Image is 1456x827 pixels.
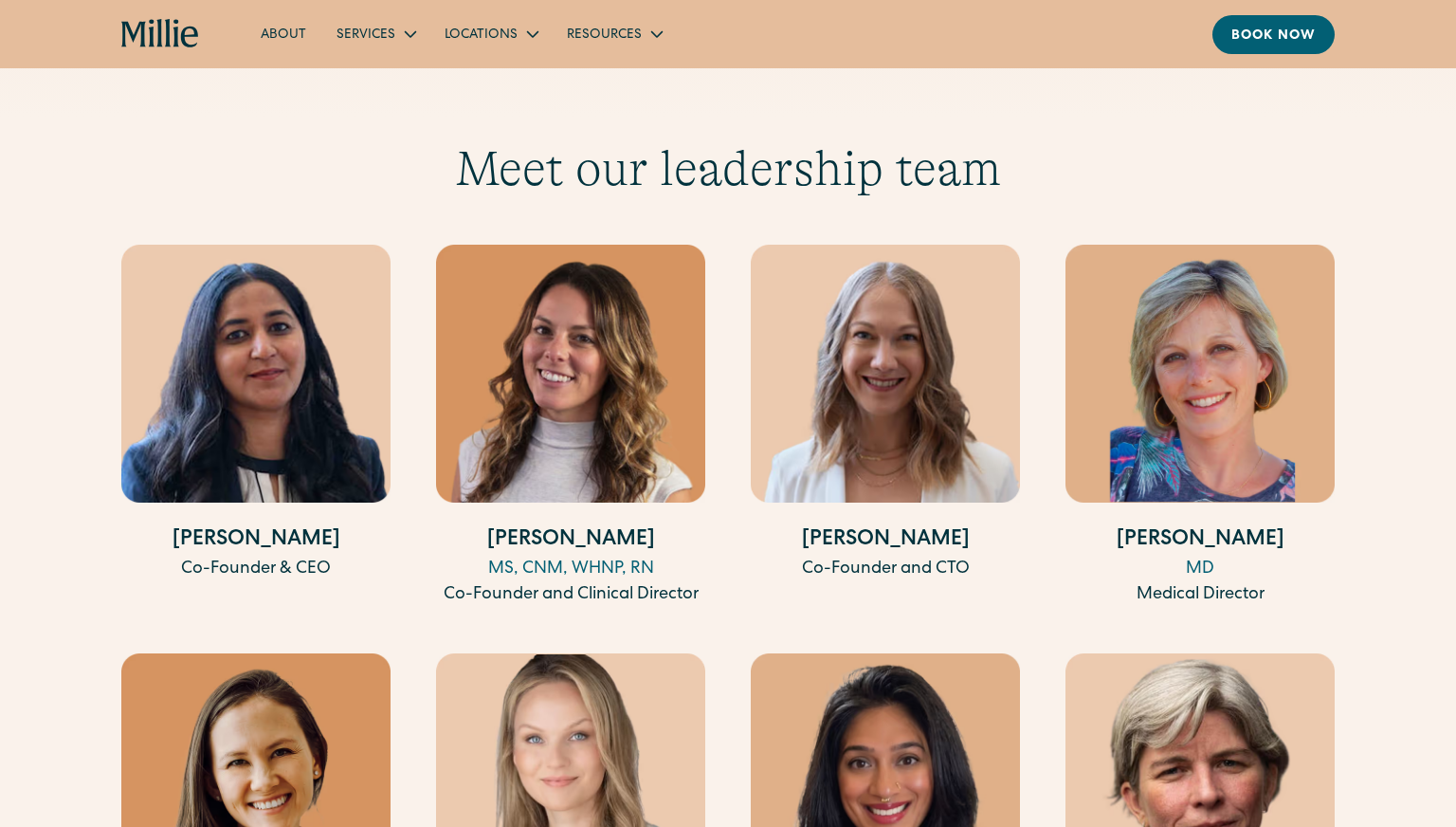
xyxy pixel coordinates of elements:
[552,18,676,49] div: Resources
[121,525,391,557] h4: [PERSON_NAME]
[567,26,642,46] div: Resources
[429,18,552,49] div: Locations
[121,139,1335,198] h3: Meet our leadership team
[751,525,1020,557] h4: [PERSON_NAME]
[751,557,1020,582] div: Co-Founder and CTO
[436,557,705,582] div: MS, CNM, WHNP, RN
[121,557,391,582] div: Co-Founder & CEO
[1231,27,1316,46] div: Book now
[436,582,705,608] div: Co-Founder and Clinical Director
[1065,557,1335,582] div: MD
[1212,15,1335,54] a: Book now
[246,18,321,49] a: About
[445,26,518,46] div: Locations
[121,19,200,49] a: home
[337,26,395,46] div: Services
[1065,525,1335,557] h4: [PERSON_NAME]
[321,18,429,49] div: Services
[1065,582,1335,608] div: Medical Director
[436,525,705,557] h4: [PERSON_NAME]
